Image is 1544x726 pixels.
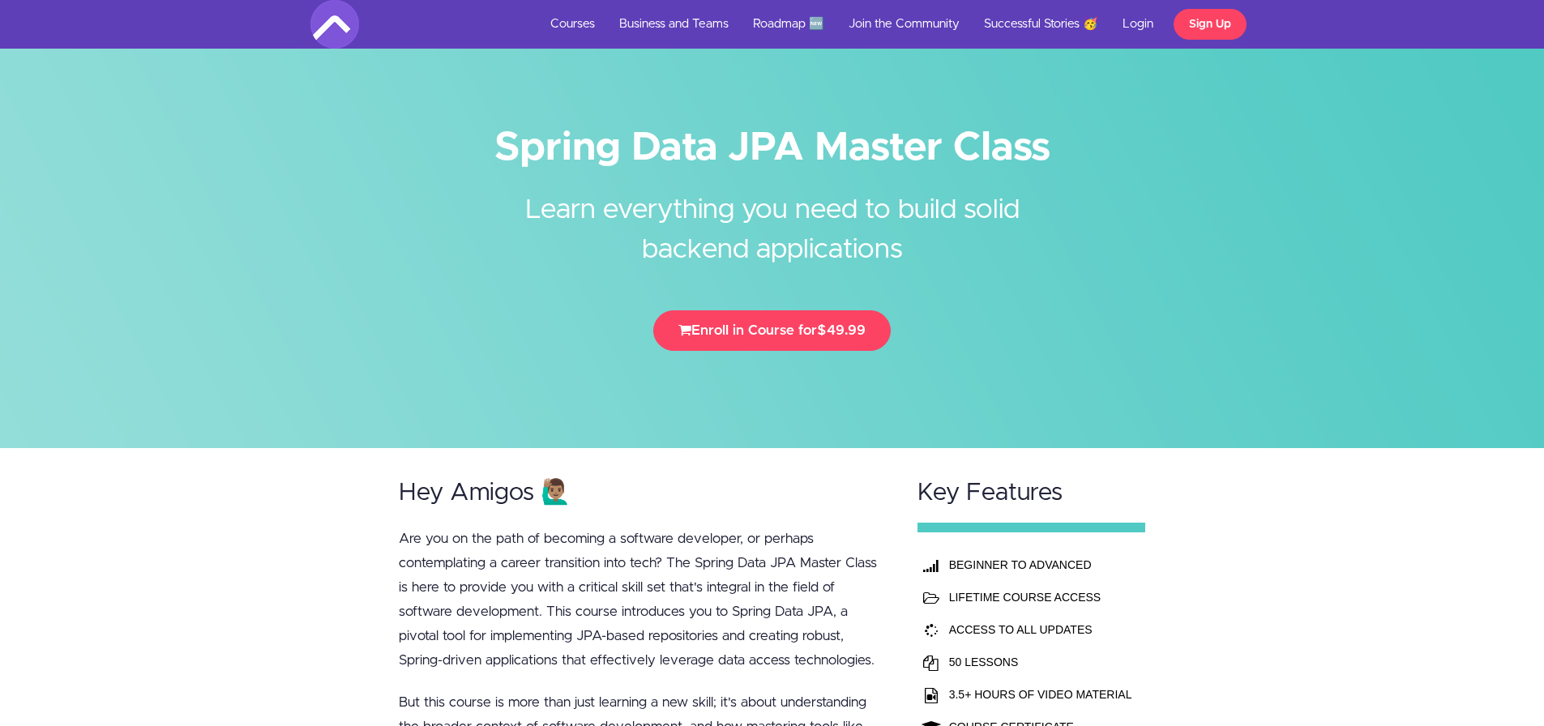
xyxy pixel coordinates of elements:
a: Sign Up [1174,9,1247,40]
td: 3.5+ HOURS OF VIDEO MATERIAL [945,678,1136,711]
td: 50 LESSONS [945,646,1136,678]
h1: Spring Data JPA Master Class [310,130,1234,166]
h2: Hey Amigos 🙋🏽‍♂️ [399,480,887,506]
h2: Key Features [917,480,1146,506]
td: LIFETIME COURSE ACCESS [945,581,1136,613]
td: ACCESS TO ALL UPDATES [945,613,1136,646]
span: $49.99 [817,323,866,337]
p: Are you on the path of becoming a software developer, or perhaps contemplating a career transitio... [399,527,887,673]
h2: Learn everything you need to build solid backend applications [468,166,1076,270]
th: BEGINNER TO ADVANCED [945,549,1136,581]
button: Enroll in Course for$49.99 [653,310,891,351]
